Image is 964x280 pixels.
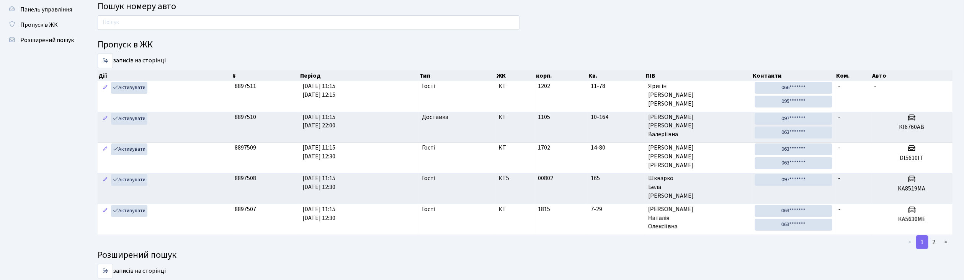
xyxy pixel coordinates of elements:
span: 8897511 [235,82,256,90]
span: - [838,82,841,90]
a: Редагувати [101,174,110,186]
span: Гості [422,174,435,183]
h4: Розширений пошук [98,250,953,261]
a: Активувати [111,113,147,125]
span: 7-29 [591,205,642,214]
span: Гості [422,143,435,152]
a: Активувати [111,82,147,94]
span: Гості [422,205,435,214]
label: записів на сторінці [98,264,166,278]
select: записів на сторінці [98,54,113,68]
span: Доставка [422,113,448,122]
span: Розширений пошук [20,36,74,44]
span: Яригін [PERSON_NAME] [PERSON_NAME] [648,82,749,108]
input: Пошук [98,15,520,30]
h5: KA8519MA [874,185,949,192]
span: Панель управління [20,5,72,14]
a: 2 [928,235,940,249]
a: Активувати [111,205,147,217]
select: записів на сторінці [98,264,113,278]
a: Розширений пошук [4,33,80,48]
th: Контакти [752,70,835,81]
th: # [232,70,299,81]
th: Авто [871,70,953,81]
span: 10-164 [591,113,642,122]
span: 00802 [538,174,554,182]
a: Активувати [111,174,147,186]
th: ПІБ [645,70,752,81]
a: Редагувати [101,205,110,217]
span: [DATE] 11:15 [DATE] 12:30 [302,174,335,191]
th: Ком. [835,70,871,81]
th: Період [299,70,419,81]
h4: Пропуск в ЖК [98,39,953,50]
a: Редагувати [101,143,110,155]
th: корп. [535,70,588,81]
span: - [838,174,841,182]
h5: DI5610IT [874,155,949,162]
th: Тип [419,70,495,81]
th: ЖК [496,70,535,81]
label: записів на сторінці [98,54,166,68]
a: Панель управління [4,2,80,17]
span: 8897508 [235,174,256,182]
span: [DATE] 11:15 [DATE] 22:00 [302,113,335,130]
span: - [838,205,841,213]
span: [DATE] 11:15 [DATE] 12:15 [302,82,335,99]
span: 1702 [538,143,551,152]
a: 1 [916,235,928,249]
span: - [874,82,877,90]
span: КТ [499,113,532,122]
span: Гості [422,82,435,91]
span: [PERSON_NAME] Наталія Олексіївна [648,205,749,231]
a: Пропуск в ЖК [4,17,80,33]
a: Редагувати [101,82,110,94]
span: КТ [499,205,532,214]
span: 1202 [538,82,551,90]
span: 11-78 [591,82,642,91]
span: - [838,143,841,152]
span: КТ [499,82,532,91]
a: Активувати [111,143,147,155]
span: 8897507 [235,205,256,213]
span: 1815 [538,205,551,213]
a: > [940,235,953,249]
span: [DATE] 11:15 [DATE] 12:30 [302,205,335,222]
h5: КІ6760АВ [874,124,949,131]
th: Кв. [588,70,645,81]
span: 8897510 [235,113,256,121]
span: Шкварко Бела [PERSON_NAME] [648,174,749,200]
span: [PERSON_NAME] [PERSON_NAME] Валеріївна [648,113,749,139]
span: 14-80 [591,143,642,152]
h5: КА5630МЕ [874,216,949,223]
span: Пропуск в ЖК [20,21,58,29]
span: КТ5 [499,174,532,183]
span: [DATE] 11:15 [DATE] 12:30 [302,143,335,161]
span: 165 [591,174,642,183]
span: КТ [499,143,532,152]
span: 1105 [538,113,551,121]
th: Дії [98,70,232,81]
a: Редагувати [101,113,110,125]
span: 8897509 [235,143,256,152]
span: - [838,113,841,121]
span: [PERSON_NAME] [PERSON_NAME] [PERSON_NAME] [648,143,749,170]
